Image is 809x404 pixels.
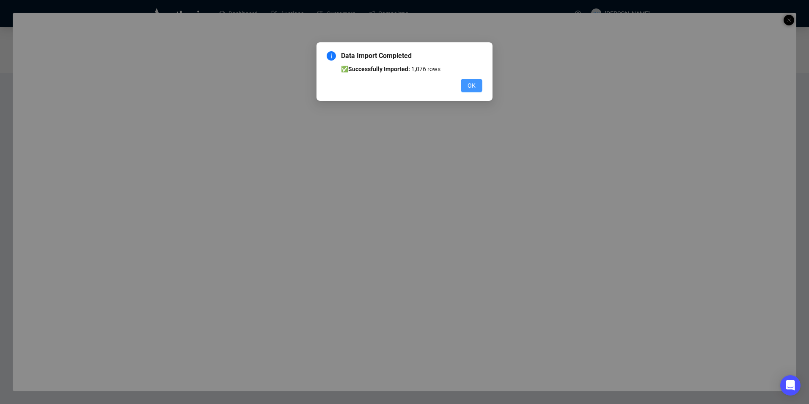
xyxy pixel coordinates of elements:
button: OK [461,79,482,92]
span: OK [468,81,476,90]
span: Data Import Completed [341,51,482,61]
span: info-circle [327,51,336,61]
li: ✅ 1,076 rows [341,64,482,74]
div: Open Intercom Messenger [780,375,801,396]
b: Successfully Imported: [348,66,410,72]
